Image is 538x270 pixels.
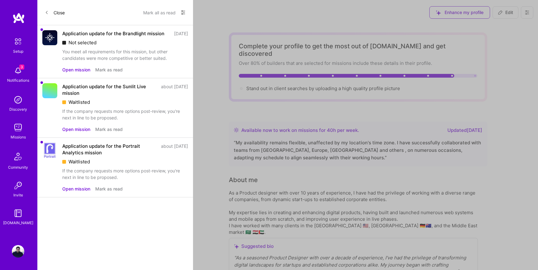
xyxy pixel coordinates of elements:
div: Waitlisted [62,158,188,165]
img: Community [11,149,26,164]
div: Missions [11,134,26,140]
img: discovery [12,94,24,106]
img: setup [12,35,25,48]
div: Application update for the Portrait Analytics mission [62,143,157,156]
img: guide book [12,207,24,219]
button: Mark as read [95,186,123,192]
button: Mark as read [95,66,123,73]
div: [DOMAIN_NAME] [3,219,33,226]
div: [DATE] [174,30,188,37]
img: Company Logo [42,143,57,158]
img: logo [12,12,25,24]
div: about [DATE] [161,143,188,156]
div: about [DATE] [161,83,188,96]
div: Invite [13,192,23,198]
div: Not selected [62,39,188,46]
div: If the company requests more options post-review, you're next in line to be proposed. [62,167,188,181]
img: teamwork [12,121,24,134]
div: Discovery [9,106,27,113]
img: User Avatar [12,245,24,258]
button: Mark as read [95,126,123,133]
button: Mark all as read [143,7,176,17]
div: Waitlisted [62,99,188,105]
img: Invite [12,179,24,192]
button: Open mission [62,66,90,73]
div: Setup [13,48,23,55]
div: Application update for the Sunlit Live mission [62,83,157,96]
div: Application update for the Brandlight mission [62,30,164,37]
div: You meet all requirements for this mission, but other candidates were more competitive or better ... [62,48,188,61]
div: If the company requests more options post-review, you're next in line to be proposed. [62,108,188,121]
button: Open mission [62,186,90,192]
button: Close [45,7,65,17]
div: Community [8,164,28,171]
img: Company Logo [42,30,57,45]
button: Open mission [62,126,90,133]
